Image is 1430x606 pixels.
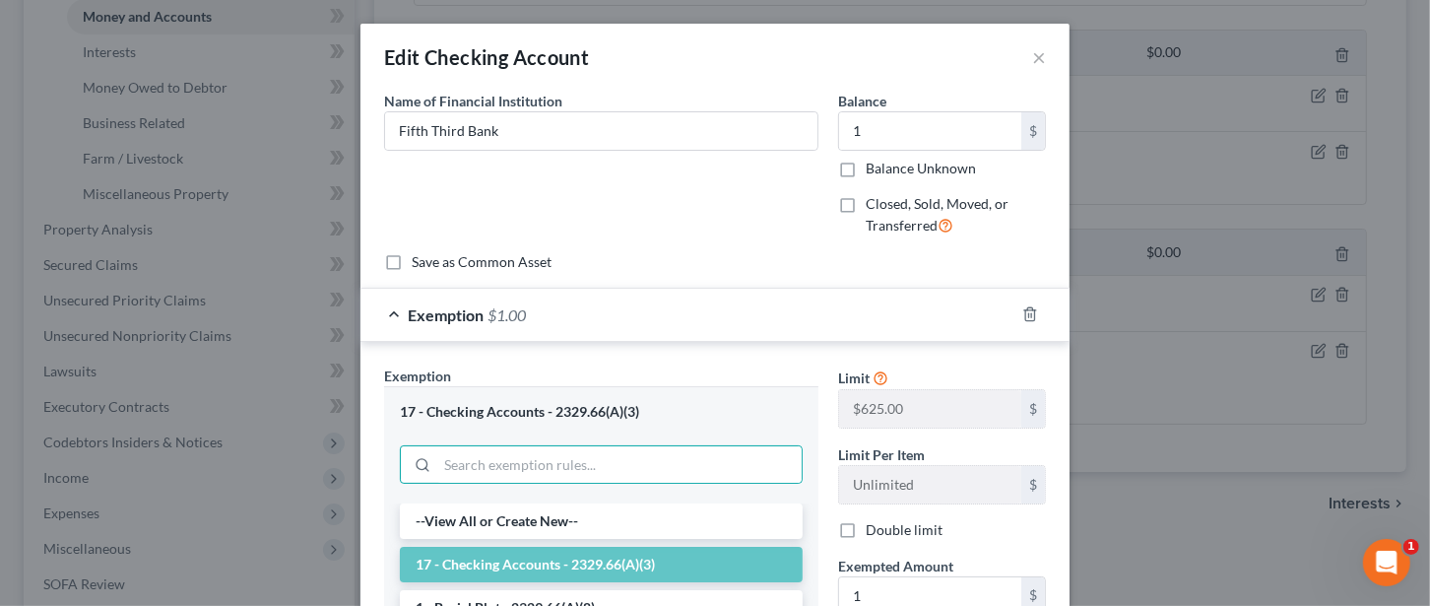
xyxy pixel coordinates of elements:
[1021,112,1045,150] div: $
[866,520,942,540] label: Double limit
[838,370,870,386] span: Limit
[385,112,817,150] input: Enter name...
[400,504,803,539] li: --View All or Create New--
[839,466,1021,504] input: --
[1363,539,1410,586] iframe: Intercom live chat
[1021,466,1045,504] div: $
[839,112,1021,150] input: 0.00
[384,93,562,109] span: Name of Financial Institution
[1032,45,1046,69] button: ×
[384,43,589,71] div: Edit Checking Account
[487,305,526,324] span: $1.00
[400,547,803,582] li: 17 - Checking Accounts - 2329.66(A)(3)
[838,558,953,574] span: Exempted Amount
[384,368,451,384] span: Exemption
[1021,390,1045,428] div: $
[839,390,1021,428] input: --
[866,195,1008,234] span: Closed, Sold, Moved, or Transferred
[1403,539,1419,555] span: 1
[400,403,803,422] div: 17 - Checking Accounts - 2329.66(A)(3)
[408,305,484,324] span: Exemption
[437,446,802,484] input: Search exemption rules...
[412,252,552,272] label: Save as Common Asset
[838,91,886,111] label: Balance
[866,159,976,178] label: Balance Unknown
[838,444,925,465] label: Limit Per Item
